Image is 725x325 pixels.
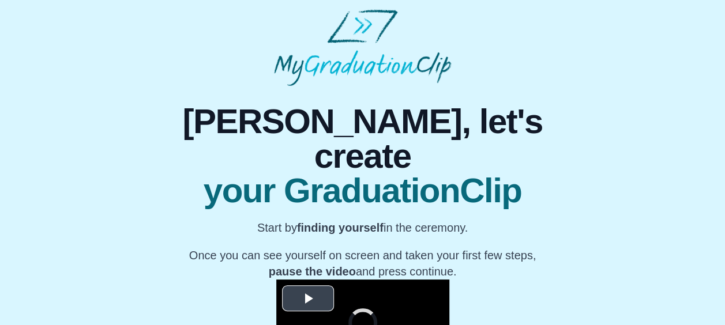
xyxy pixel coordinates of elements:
[181,173,544,208] span: your GraduationClip
[274,9,450,86] img: MyGraduationClip
[282,285,334,311] button: Play Video
[181,104,544,173] span: [PERSON_NAME], let's create
[269,265,356,278] b: pause the video
[181,220,544,236] p: Start by in the ceremony.
[297,221,384,234] b: finding yourself
[181,247,544,279] p: Once you can see yourself on screen and taken your first few steps, and press continue.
